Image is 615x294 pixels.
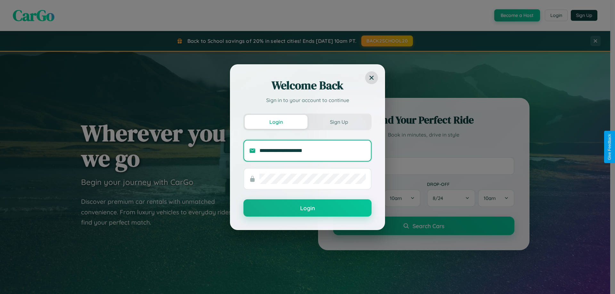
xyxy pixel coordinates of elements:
[307,115,370,129] button: Sign Up
[243,96,372,104] p: Sign in to your account to continue
[243,199,372,217] button: Login
[243,78,372,93] h2: Welcome Back
[245,115,307,129] button: Login
[607,134,612,160] div: Give Feedback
